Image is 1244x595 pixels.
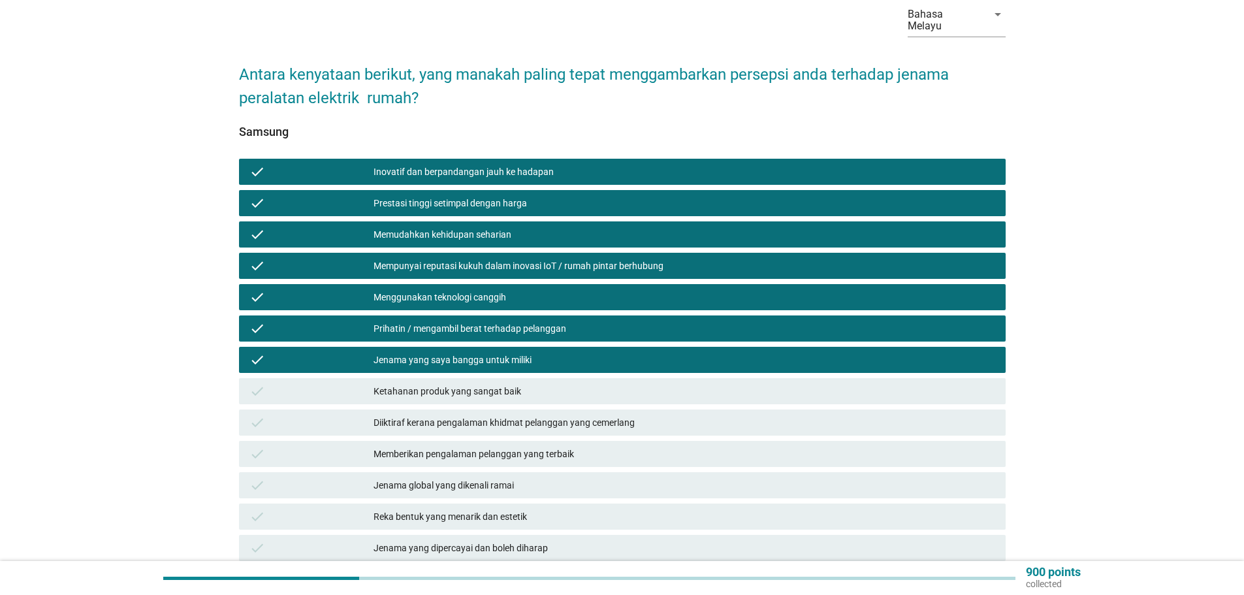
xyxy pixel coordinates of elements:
div: Samsung [239,123,1006,140]
i: check [249,195,265,211]
i: check [249,540,265,556]
div: Diiktiraf kerana pengalaman khidmat pelanggan yang cemerlang [374,415,995,430]
div: Prestasi tinggi setimpal dengan harga [374,195,995,211]
div: Reka bentuk yang menarik dan estetik [374,509,995,524]
div: Jenama global yang dikenali ramai [374,477,995,493]
div: Mempunyai reputasi kukuh dalam inovasi IoT / rumah pintar berhubung [374,258,995,274]
p: 900 points [1026,566,1081,578]
i: arrow_drop_down [990,7,1006,22]
i: check [249,352,265,368]
i: check [249,258,265,274]
i: check [249,321,265,336]
i: check [249,509,265,524]
h2: Antara kenyataan berikut, yang manakah paling tepat menggambarkan persepsi anda terhadap jenama p... [239,50,1006,110]
i: check [249,446,265,462]
i: check [249,164,265,180]
i: check [249,415,265,430]
div: Inovatif dan berpandangan jauh ke hadapan [374,164,995,180]
i: check [249,289,265,305]
div: Bahasa Melayu [908,8,980,32]
div: Memberikan pengalaman pelanggan yang terbaik [374,446,995,462]
div: Memudahkan kehidupan seharian [374,227,995,242]
div: Ketahanan produk yang sangat baik [374,383,995,399]
div: Prihatin / mengambil berat terhadap pelanggan [374,321,995,336]
i: check [249,383,265,399]
p: collected [1026,578,1081,590]
i: check [249,227,265,242]
div: Menggunakan teknologi canggih [374,289,995,305]
div: Jenama yang dipercayai dan boleh diharap [374,540,995,556]
i: check [249,477,265,493]
div: Jenama yang saya bangga untuk miliki [374,352,995,368]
